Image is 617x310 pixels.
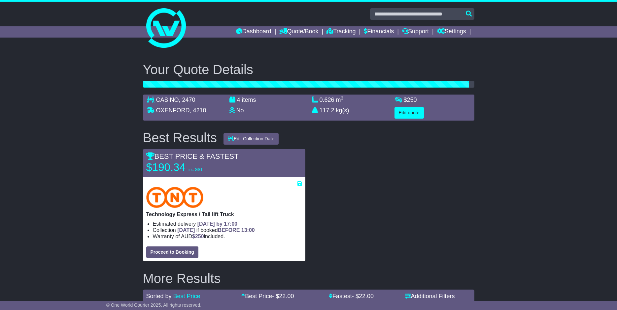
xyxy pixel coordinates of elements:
span: 250 [407,97,417,103]
a: Additional Filters [405,293,455,299]
span: 4 [237,97,240,103]
span: m [336,97,344,103]
span: © One World Courier 2025. All rights reserved. [106,302,202,308]
a: Quote/Book [279,26,318,38]
h2: More Results [143,271,474,286]
span: , 4210 [190,107,206,114]
a: Tracking [326,26,356,38]
a: Support [402,26,429,38]
span: items [242,97,256,103]
a: Dashboard [236,26,271,38]
span: $ [192,234,204,239]
span: Sorted by [146,293,172,299]
a: Best Price- $22.00 [241,293,294,299]
span: OXENFORD [156,107,190,114]
li: Warranty of AUD included. [153,233,302,240]
sup: 3 [341,96,344,100]
a: Best Price [173,293,200,299]
div: Best Results [140,130,221,145]
button: Edit Collection Date [223,133,279,145]
span: 13:00 [241,227,255,233]
span: $ [404,97,417,103]
img: TNT Domestic: Technology Express / Tail lift Truck [146,187,204,208]
span: - $ [272,293,294,299]
span: , 2470 [179,97,195,103]
h2: Your Quote Details [143,62,474,77]
span: No [236,107,244,114]
span: 22.00 [359,293,374,299]
span: 250 [195,234,204,239]
button: Proceed to Booking [146,246,198,258]
span: CASINO [156,97,179,103]
li: Collection [153,227,302,233]
span: 0.626 [320,97,334,103]
span: [DATE] [177,227,195,233]
span: 22.00 [279,293,294,299]
p: Technology Express / Tail lift Truck [146,211,302,217]
a: Financials [364,26,394,38]
span: if booked [177,227,255,233]
span: BEST PRICE & FASTEST [146,152,239,160]
a: Fastest- $22.00 [329,293,374,299]
li: Estimated delivery [153,221,302,227]
button: Edit quote [394,107,424,119]
span: inc GST [189,167,203,172]
span: kg(s) [336,107,349,114]
span: BEFORE [218,227,240,233]
span: [DATE] by 17:00 [197,221,238,227]
span: - $ [352,293,374,299]
span: 117.2 [320,107,334,114]
p: $190.34 [146,161,229,174]
a: Settings [437,26,466,38]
